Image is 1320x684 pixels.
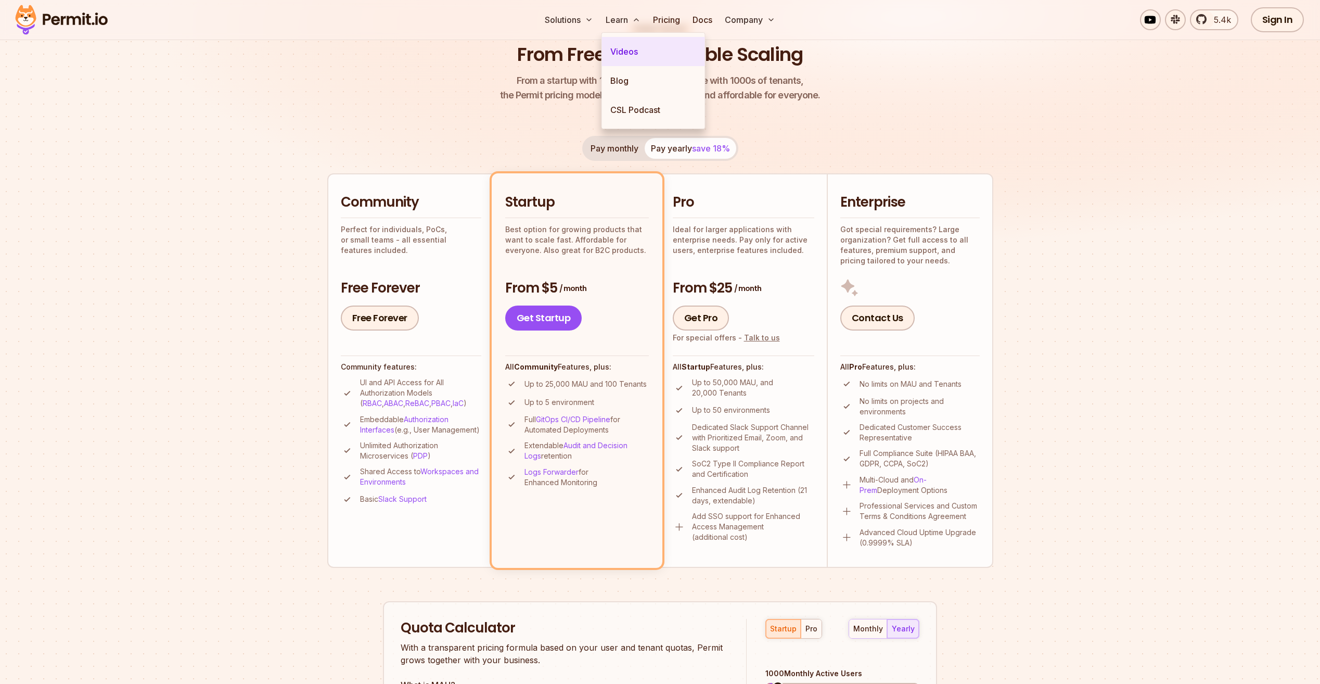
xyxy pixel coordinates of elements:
[688,9,716,30] a: Docs
[505,306,582,331] a: Get Startup
[10,2,112,37] img: Permit logo
[860,396,980,417] p: No limits on projects and environments
[524,397,594,408] p: Up to 5 environment
[505,224,649,256] p: Best option for growing products that want to scale fast. Affordable for everyone. Also great for...
[860,379,962,389] p: No limits on MAU and Tenants
[341,224,481,256] p: Perfect for individuals, PoCs, or small teams - all essential features included.
[840,193,980,212] h2: Enterprise
[505,193,649,212] h2: Startup
[853,624,883,634] div: monthly
[360,440,481,461] p: Unlimited Authorization Microservices ( )
[524,467,649,488] p: for Enhanced Monitoring
[860,475,980,496] p: Multi-Cloud and Deployment Options
[524,379,647,389] p: Up to 25,000 MAU and 100 Tenants
[584,138,645,159] button: Pay monthly
[682,362,710,371] strong: Startup
[524,467,579,476] a: Logs Forwarder
[673,279,814,298] h3: From $25
[805,624,817,634] div: pro
[1208,14,1231,26] span: 5.4k
[673,362,814,372] h4: All Features, plus:
[360,494,427,504] p: Basic
[524,441,627,460] a: Audit and Decision Logs
[692,459,814,479] p: SoC2 Type II Compliance Report and Certification
[602,95,705,124] a: CSL Podcast
[721,9,779,30] button: Company
[413,451,428,460] a: PDP
[692,422,814,453] p: Dedicated Slack Support Channel with Prioritized Email, Zoom, and Slack support
[541,9,597,30] button: Solutions
[453,399,464,408] a: IaC
[536,415,610,424] a: GitOps CI/CD Pipeline
[692,405,770,415] p: Up to 50 environments
[401,641,727,666] p: With a transparent pricing formula based on your user and tenant quotas, Permit grows together wi...
[840,224,980,266] p: Got special requirements? Large organization? Get full access to all features, premium support, a...
[860,448,980,469] p: Full Compliance Suite (HIPAA BAA, GDPR, CCPA, SoC2)
[431,399,451,408] a: PBAC
[849,362,862,371] strong: Pro
[602,66,705,95] a: Blog
[692,377,814,398] p: Up to 50,000 MAU, and 20,000 Tenants
[692,485,814,506] p: Enhanced Audit Log Retention (21 days, extendable)
[341,279,481,298] h3: Free Forever
[500,73,821,88] span: From a startup with 100 users to an enterprise with 1000s of tenants,
[765,668,919,679] div: 1000 Monthly Active Users
[692,511,814,542] p: Add SSO support for Enhanced Access Management (additional cost)
[673,333,780,343] div: For special offers -
[500,73,821,103] p: the Permit pricing model is simple, transparent, and affordable for everyone.
[341,306,419,331] a: Free Forever
[517,42,803,68] h1: From Free to Predictable Scaling
[860,475,927,495] a: On-Prem
[744,333,780,342] a: Talk to us
[505,279,649,298] h3: From $5
[360,466,481,487] p: Shared Access to
[649,9,684,30] a: Pricing
[1190,9,1238,30] a: 5.4k
[360,414,481,435] p: Embeddable (e.g., User Management)
[341,193,481,212] h2: Community
[860,501,980,522] p: Professional Services and Custom Terms & Conditions Agreement
[514,362,558,371] strong: Community
[860,422,980,443] p: Dedicated Customer Success Representative
[401,619,727,638] h2: Quota Calculator
[360,415,448,434] a: Authorization Interfaces
[524,440,649,461] p: Extendable retention
[341,362,481,372] h4: Community features:
[524,414,649,435] p: Full for Automated Deployments
[602,37,705,66] a: Videos
[673,224,814,256] p: Ideal for larger applications with enterprise needs. Pay only for active users, enterprise featur...
[378,495,427,503] a: Slack Support
[559,283,586,294] span: / month
[734,283,761,294] span: / month
[860,527,980,548] p: Advanced Cloud Uptime Upgrade (0.9999% SLA)
[601,9,645,30] button: Learn
[363,399,382,408] a: RBAC
[840,362,980,372] h4: All Features, plus:
[673,193,814,212] h2: Pro
[1251,7,1304,32] a: Sign In
[405,399,429,408] a: ReBAC
[384,399,403,408] a: ABAC
[673,306,729,331] a: Get Pro
[360,377,481,409] p: UI and API Access for All Authorization Models ( , , , , )
[840,306,915,331] a: Contact Us
[505,362,649,372] h4: All Features, plus:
